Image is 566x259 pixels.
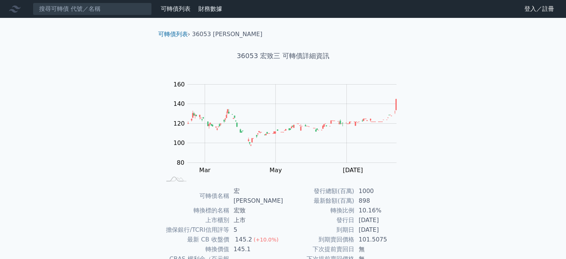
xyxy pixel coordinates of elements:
tspan: 160 [173,81,185,88]
a: 可轉債列表 [161,5,191,12]
td: 宏致 [229,206,283,215]
div: 145.2 [234,235,254,244]
td: 101.5075 [354,235,405,244]
tspan: 80 [177,159,184,166]
li: 36053 [PERSON_NAME] [192,30,262,39]
g: Chart [169,81,407,189]
h1: 36053 宏致三 可轉債詳細資訊 [152,51,414,61]
td: [DATE] [354,215,405,225]
a: 可轉債列表 [158,31,188,38]
td: 到期賣回價格 [283,235,354,244]
li: › [158,30,190,39]
g: Series [188,99,396,146]
td: 宏[PERSON_NAME] [229,186,283,206]
tspan: Mar [199,167,211,174]
td: 上市 [229,215,283,225]
tspan: [DATE] [343,167,363,174]
td: 轉換價值 [161,244,229,254]
td: 下次提前賣回日 [283,244,354,254]
td: 1000 [354,186,405,196]
span: (+10.0%) [253,237,278,243]
td: 到期日 [283,225,354,235]
a: 財務數據 [198,5,222,12]
td: 最新 CB 收盤價 [161,235,229,244]
td: 145.1 [229,244,283,254]
td: [DATE] [354,225,405,235]
td: 最新餘額(百萬) [283,196,354,206]
td: 轉換比例 [283,206,354,215]
a: 登入／註冊 [518,3,560,15]
tspan: 120 [173,120,185,127]
tspan: May [269,167,282,174]
input: 搜尋可轉債 代號／名稱 [33,3,152,15]
td: 可轉債名稱 [161,186,229,206]
td: 5 [229,225,283,235]
td: 10.16% [354,206,405,215]
td: 擔保銀行/TCRI信用評等 [161,225,229,235]
td: 無 [354,244,405,254]
tspan: 140 [173,100,185,107]
td: 898 [354,196,405,206]
td: 發行總額(百萬) [283,186,354,196]
td: 上市櫃別 [161,215,229,225]
td: 轉換標的名稱 [161,206,229,215]
tspan: 100 [173,139,185,146]
td: 發行日 [283,215,354,225]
